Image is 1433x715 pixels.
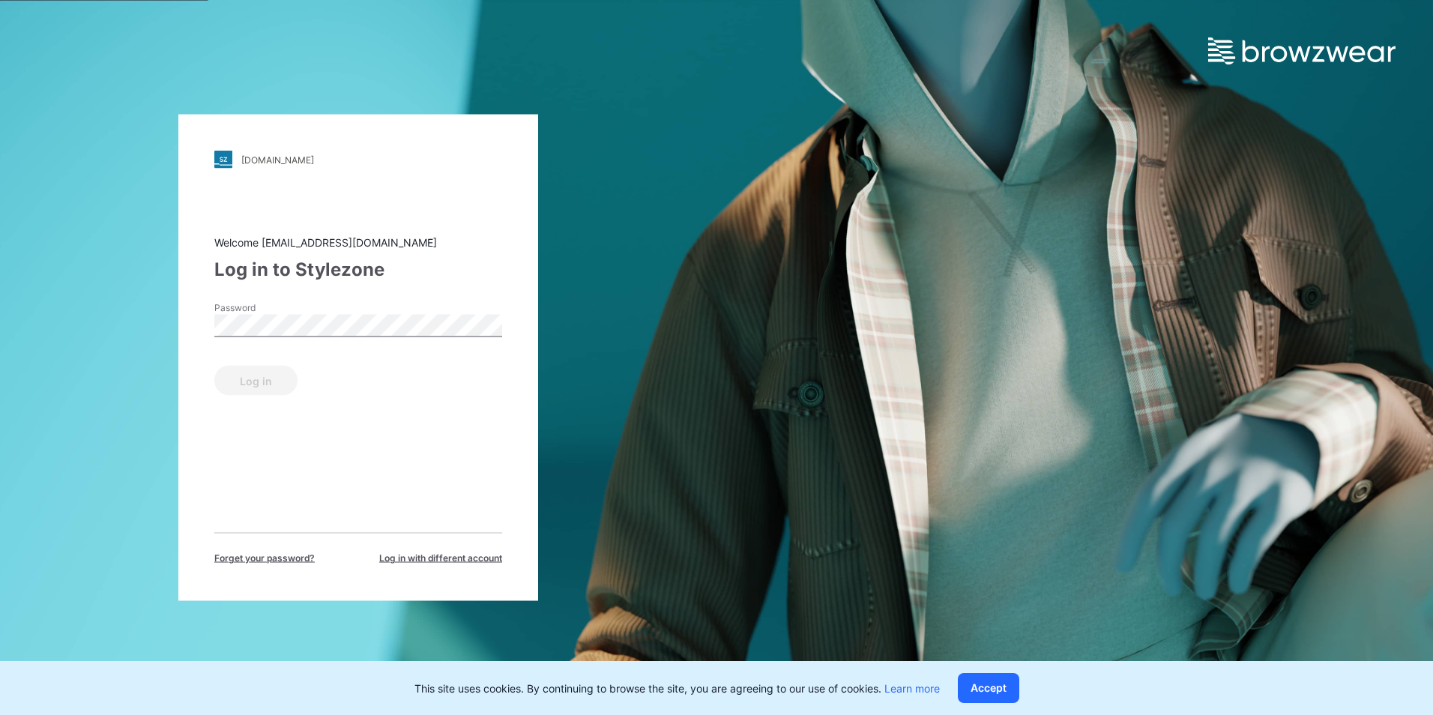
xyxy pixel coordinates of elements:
span: Forget your password? [214,552,315,565]
div: [DOMAIN_NAME] [241,154,314,165]
label: Password [214,301,319,315]
img: browzwear-logo.e42bd6dac1945053ebaf764b6aa21510.svg [1208,37,1396,64]
div: Welcome [EMAIL_ADDRESS][DOMAIN_NAME] [214,235,502,250]
span: Log in with different account [379,552,502,565]
a: Learn more [884,682,940,695]
img: stylezone-logo.562084cfcfab977791bfbf7441f1a819.svg [214,151,232,169]
p: This site uses cookies. By continuing to browse the site, you are agreeing to our use of cookies. [414,681,940,696]
a: [DOMAIN_NAME] [214,151,502,169]
div: Log in to Stylezone [214,256,502,283]
button: Accept [958,673,1019,703]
